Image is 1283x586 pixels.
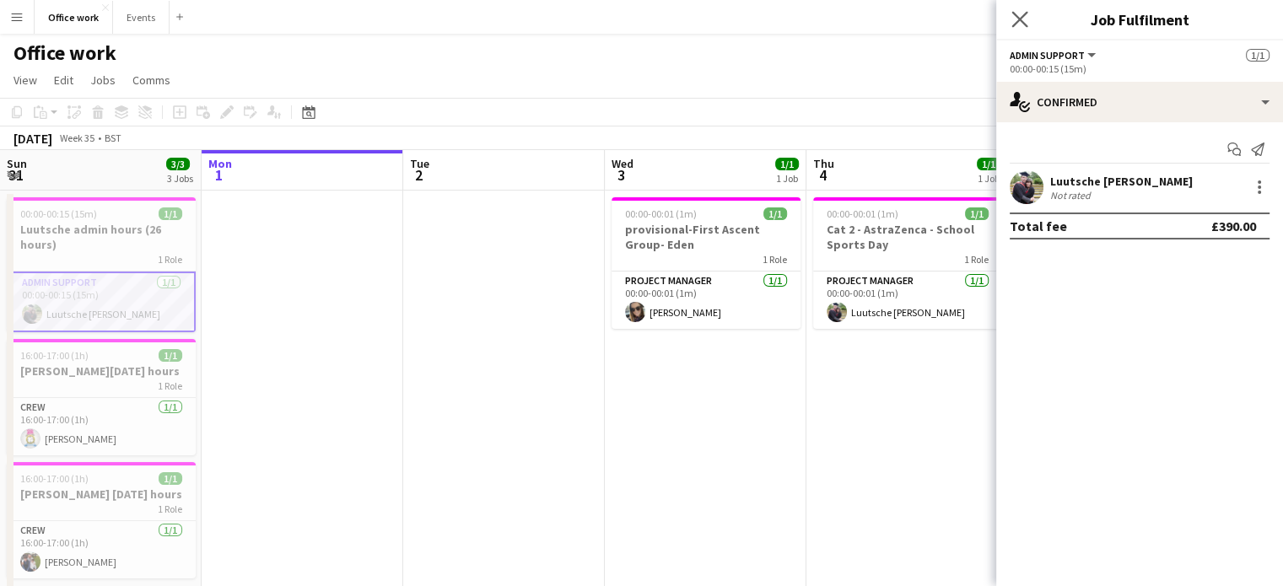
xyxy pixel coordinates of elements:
[813,197,1002,329] app-job-card: 00:00-00:01 (1m)1/1Cat 2 - AstraZenca - School Sports Day1 RoleProject Manager1/100:00-00:01 (1m)...
[776,172,798,185] div: 1 Job
[113,1,170,34] button: Events
[13,73,37,88] span: View
[56,132,98,144] span: Week 35
[977,158,1000,170] span: 1/1
[1050,174,1193,189] div: Luutsche [PERSON_NAME]
[7,462,196,578] app-job-card: 16:00-17:00 (1h)1/1[PERSON_NAME] [DATE] hours1 RoleCrew1/116:00-17:00 (1h)[PERSON_NAME]
[47,69,80,91] a: Edit
[20,349,89,362] span: 16:00-17:00 (1h)
[1246,49,1270,62] span: 1/1
[206,165,232,185] span: 1
[167,172,193,185] div: 3 Jobs
[159,349,182,362] span: 1/1
[996,82,1283,122] div: Confirmed
[54,73,73,88] span: Edit
[1010,49,1085,62] span: Admin Support
[7,156,27,171] span: Sun
[609,165,633,185] span: 3
[1010,218,1067,234] div: Total fee
[7,487,196,502] h3: [PERSON_NAME] [DATE] hours
[105,132,121,144] div: BST
[965,207,989,220] span: 1/1
[612,156,633,171] span: Wed
[208,156,232,171] span: Mon
[20,472,89,485] span: 16:00-17:00 (1h)
[4,165,27,185] span: 31
[158,503,182,515] span: 1 Role
[763,253,787,266] span: 1 Role
[159,472,182,485] span: 1/1
[964,253,989,266] span: 1 Role
[7,197,196,332] app-job-card: 00:00-00:15 (15m)1/1Luutsche admin hours (26 hours)1 RoleAdmin Support1/100:00-00:15 (15m)Luutsch...
[35,1,113,34] button: Office work
[7,222,196,252] h3: Luutsche admin hours (26 hours)
[13,130,52,147] div: [DATE]
[775,158,799,170] span: 1/1
[158,379,182,392] span: 1 Role
[813,222,1002,252] h3: Cat 2 - AstraZenca - School Sports Day
[166,158,190,170] span: 3/3
[20,207,97,220] span: 00:00-00:15 (15m)
[625,207,697,220] span: 00:00-00:01 (1m)
[1010,62,1270,75] div: 00:00-00:15 (15m)
[158,253,182,266] span: 1 Role
[7,271,196,332] app-card-role: Admin Support1/100:00-00:15 (15m)Luutsche [PERSON_NAME]
[827,207,898,220] span: 00:00-00:01 (1m)
[7,398,196,455] app-card-role: Crew1/116:00-17:00 (1h)[PERSON_NAME]
[7,363,196,379] h3: [PERSON_NAME][DATE] hours
[811,165,834,185] span: 4
[763,207,787,220] span: 1/1
[1050,189,1094,202] div: Not rated
[813,271,1002,329] app-card-role: Project Manager1/100:00-00:01 (1m)Luutsche [PERSON_NAME]
[612,222,801,252] h3: provisional-First Ascent Group- Eden
[978,172,1000,185] div: 1 Job
[612,197,801,329] app-job-card: 00:00-00:01 (1m)1/1provisional-First Ascent Group- Eden1 RoleProject Manager1/100:00-00:01 (1m)[P...
[132,73,170,88] span: Comms
[7,339,196,455] app-job-card: 16:00-17:00 (1h)1/1[PERSON_NAME][DATE] hours1 RoleCrew1/116:00-17:00 (1h)[PERSON_NAME]
[410,156,429,171] span: Tue
[159,207,182,220] span: 1/1
[996,8,1283,30] h3: Job Fulfilment
[407,165,429,185] span: 2
[7,521,196,578] app-card-role: Crew1/116:00-17:00 (1h)[PERSON_NAME]
[7,69,44,91] a: View
[13,40,116,66] h1: Office work
[84,69,122,91] a: Jobs
[1211,218,1256,234] div: £390.00
[126,69,177,91] a: Comms
[612,271,801,329] app-card-role: Project Manager1/100:00-00:01 (1m)[PERSON_NAME]
[813,156,834,171] span: Thu
[90,73,116,88] span: Jobs
[1010,49,1098,62] button: Admin Support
